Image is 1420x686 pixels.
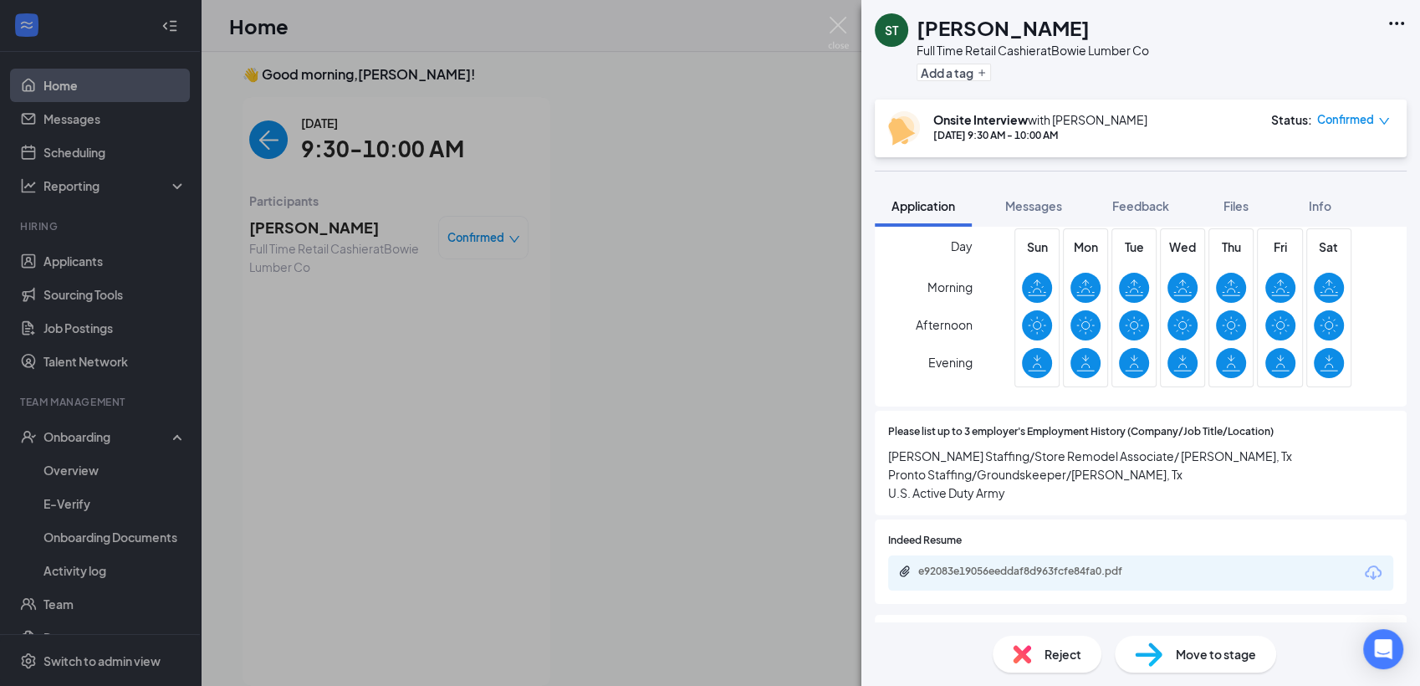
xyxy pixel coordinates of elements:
span: Feedback [1112,198,1169,213]
span: Thu [1216,238,1246,256]
span: Messages [1005,198,1062,213]
span: Confirmed [1317,111,1374,128]
span: Morning [927,272,973,302]
span: Sun [1022,238,1052,256]
h1: [PERSON_NAME] [917,13,1090,42]
svg: Plus [977,68,987,78]
span: Application [891,198,955,213]
svg: Paperclip [898,565,912,578]
div: with [PERSON_NAME] [933,111,1147,128]
span: Indeed Resume [888,533,962,549]
div: Status : [1271,111,1312,128]
span: Move to stage [1176,645,1256,663]
span: Sat [1314,238,1344,256]
svg: Ellipses [1387,13,1407,33]
button: PlusAdd a tag [917,64,991,81]
div: e92083e19056eeddaf8d963fcfe84fa0.pdf [918,565,1152,578]
span: Fri [1265,238,1295,256]
span: Afternoon [916,310,973,340]
b: Onsite Interview [933,112,1028,127]
span: Reject [1045,645,1081,663]
span: [PERSON_NAME] Staffing/Store Remodel Associate/ [PERSON_NAME], Tx Pronto Staffing/Groundskeeper/[... [888,447,1393,502]
span: Please list up to 3 employer's Employment History (Company/Job Title/Location) [888,424,1274,440]
div: [DATE] 9:30 AM - 10:00 AM [933,128,1147,142]
div: Full Time Retail Cashier at Bowie Lumber Co [917,42,1149,59]
span: Mon [1070,238,1101,256]
span: Day [951,237,973,255]
span: Tue [1119,238,1149,256]
div: Open Intercom Messenger [1363,629,1403,669]
div: ST [885,22,898,38]
svg: Download [1363,563,1383,583]
a: Paperclipe92083e19056eeddaf8d963fcfe84fa0.pdf [898,565,1169,581]
span: down [1378,115,1390,127]
span: Files [1223,198,1249,213]
span: Info [1309,198,1331,213]
span: Evening [928,347,973,377]
span: Wed [1167,238,1198,256]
